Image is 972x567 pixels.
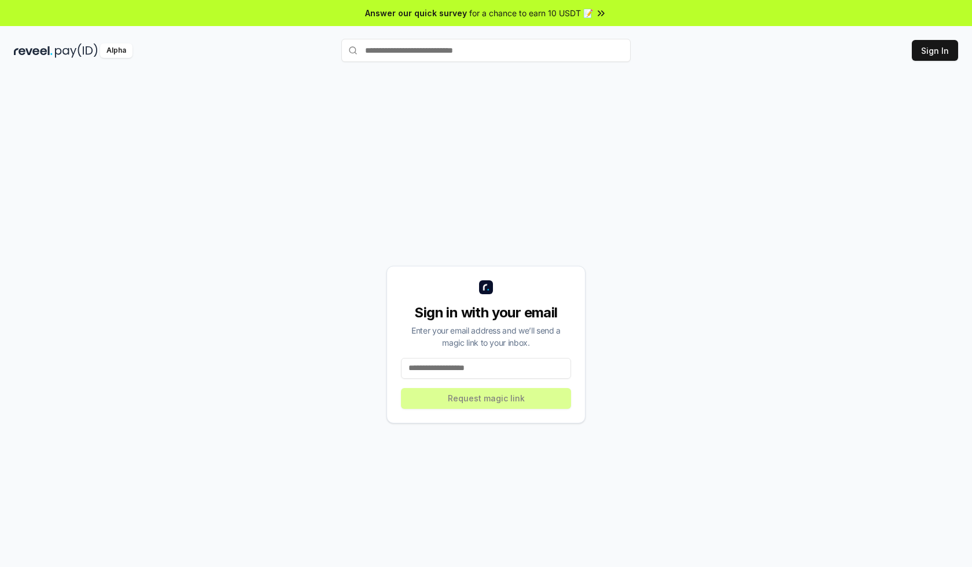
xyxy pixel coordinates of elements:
[469,7,593,19] span: for a chance to earn 10 USDT 📝
[14,43,53,58] img: reveel_dark
[912,40,958,61] button: Sign In
[479,280,493,294] img: logo_small
[401,324,571,349] div: Enter your email address and we’ll send a magic link to your inbox.
[55,43,98,58] img: pay_id
[100,43,132,58] div: Alpha
[365,7,467,19] span: Answer our quick survey
[401,303,571,322] div: Sign in with your email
